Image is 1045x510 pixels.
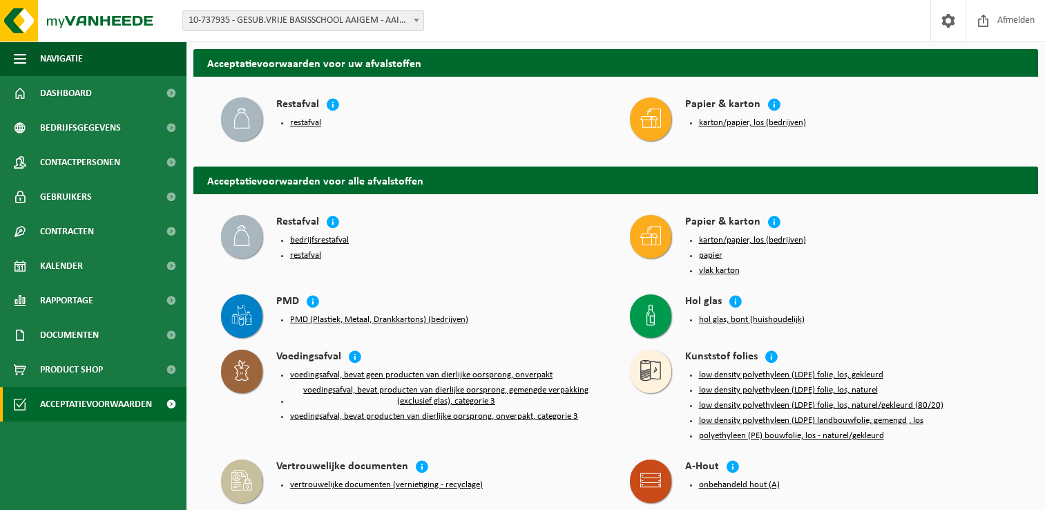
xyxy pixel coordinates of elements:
[40,76,92,111] span: Dashboard
[290,117,321,129] button: restafval
[40,318,99,352] span: Documenten
[40,111,121,145] span: Bedrijfsgegevens
[290,480,483,491] button: vertrouwelijke documenten (vernietiging - recyclage)
[699,415,923,426] button: low density polyethyleen (LDPE) landbouwfolie, gemengd , los
[685,215,760,231] h4: Papier & karton
[276,350,341,366] h4: Voedingsafval
[290,314,468,325] button: PMD (Plastiek, Metaal, Drankkartons) (bedrijven)
[183,11,423,30] span: 10-737935 - GESUB.VRIJE BASISSCHOOL AAIGEM - AAIGEM
[276,294,299,310] h4: PMD
[40,387,152,422] span: Acceptatievoorwaarden
[276,97,319,113] h4: Restafval
[290,411,578,422] button: voedingsafval, bevat producten van dierlijke oorsprong, onverpakt, categorie 3
[685,294,722,310] h4: Hol glas
[40,41,83,76] span: Navigatie
[699,400,943,411] button: low density polyethyleen (LDPE) folie, los, naturel/gekleurd (80/20)
[290,235,349,246] button: bedrijfsrestafval
[699,385,878,396] button: low density polyethyleen (LDPE) folie, los, naturel
[193,167,1038,193] h2: Acceptatievoorwaarden voor alle afvalstoffen
[699,235,806,246] button: karton/papier, los (bedrijven)
[685,97,760,113] h4: Papier & karton
[699,314,805,325] button: hol glas, bont (huishoudelijk)
[685,350,758,366] h4: Kunststof folies
[699,250,722,261] button: papier
[40,145,120,180] span: Contactpersonen
[290,370,553,381] button: voedingsafval, bevat geen producten van dierlijke oorsprong, onverpakt
[290,250,321,261] button: restafval
[40,214,94,249] span: Contracten
[40,180,92,214] span: Gebruikers
[276,215,319,231] h4: Restafval
[182,10,424,31] span: 10-737935 - GESUB.VRIJE BASISSCHOOL AAIGEM - AAIGEM
[699,117,806,129] button: karton/papier, los (bedrijven)
[193,49,1038,76] h2: Acceptatievoorwaarden voor uw afvalstoffen
[40,283,93,318] span: Rapportage
[699,370,883,381] button: low density polyethyleen (LDPE) folie, los, gekleurd
[699,431,884,442] button: polyethyleen (PE) bouwfolie, los - naturel/gekleurd
[40,249,83,283] span: Kalender
[699,265,740,276] button: vlak karton
[290,385,602,407] button: voedingsafval, bevat producten van dierlijke oorsprong, gemengde verpakking (exclusief glas), cat...
[685,460,719,475] h4: A-Hout
[699,480,780,491] button: onbehandeld hout (A)
[276,460,408,475] h4: Vertrouwelijke documenten
[40,352,103,387] span: Product Shop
